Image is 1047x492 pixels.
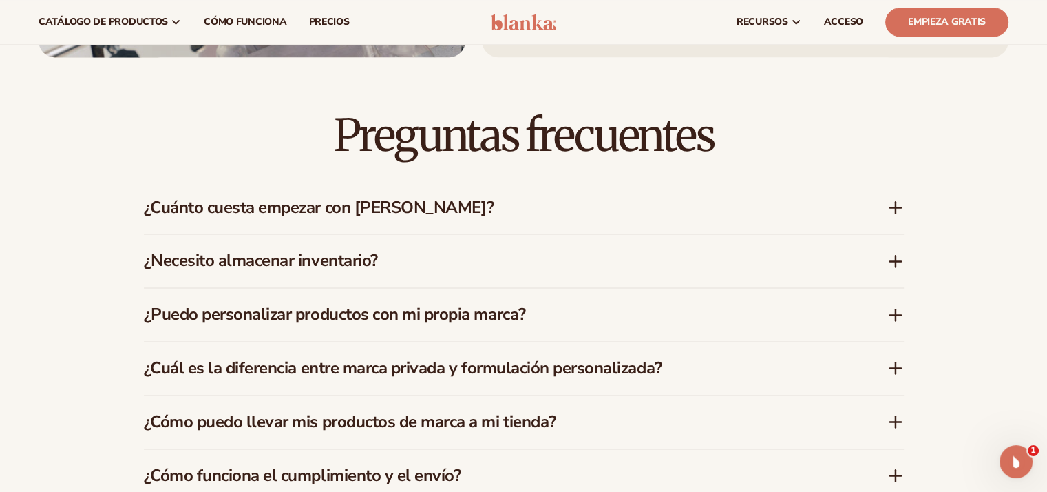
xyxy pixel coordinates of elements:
[39,15,168,28] font: catálogo de productos
[144,357,662,379] font: ¿Cuál es la diferencia entre marca privada y formulación personalizada?
[309,15,350,28] font: precios
[885,8,1008,37] a: Empieza gratis
[144,249,378,271] font: ¿Necesito almacenar inventario?
[491,14,556,30] img: logo
[908,15,986,28] font: Empieza gratis
[204,15,286,28] font: Cómo funciona
[1030,446,1036,455] font: 1
[144,411,556,433] font: ¿Cómo puedo llevar mis productos de marca a mi tienda?
[333,107,713,163] font: Preguntas frecuentes
[144,464,461,486] font: ¿Cómo funciona el cumplimiento y el envío?
[824,15,863,28] font: ACCESO
[144,196,494,218] font: ¿Cuánto cuesta empezar con [PERSON_NAME]?
[737,15,788,28] font: recursos
[144,303,526,325] font: ¿Puedo personalizar productos con mi propia marca?
[1000,445,1033,478] iframe: Chat en vivo de Intercom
